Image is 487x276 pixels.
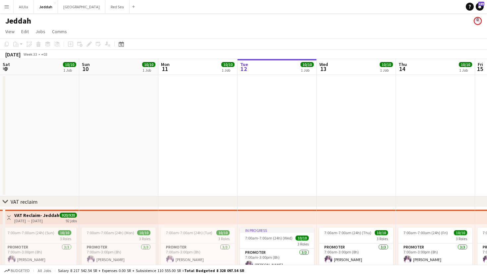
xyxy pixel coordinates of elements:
span: 10 [81,65,90,73]
span: 10/10 [63,62,76,67]
div: 1 Job [142,68,155,73]
button: Jeddah [34,0,58,13]
span: Tue [240,61,248,67]
span: Mon [161,61,170,67]
span: 10/10 [300,62,314,67]
span: 10/10 [58,230,71,235]
a: View [3,27,17,36]
span: 7:00am-7:00am (24h) (Fri) [404,230,448,235]
span: 11 [160,65,170,73]
span: 15 [477,65,483,73]
span: Week 33 [22,52,38,57]
h1: Jeddah [5,16,31,26]
span: 7:00am-7:00am (24h) (Sun) [8,230,54,235]
a: 189 [476,3,484,11]
button: AlUla [14,0,34,13]
div: 1 Job [63,68,76,73]
a: Comms [49,27,70,36]
span: 10/10 [459,62,472,67]
div: [DATE] → [DATE] [14,218,59,223]
span: Thu [399,61,407,67]
span: 189 [478,2,484,6]
span: Total Budgeted 8 328 097.54 SR [184,268,244,273]
button: Budgeted [3,267,31,274]
div: 92 jobs [66,218,77,223]
div: VAT reclaim [11,198,37,205]
div: +03 [41,52,47,57]
span: Fri [478,61,483,67]
span: Sun [82,61,90,67]
a: Edit [19,27,31,36]
div: 1 Job [459,68,472,73]
span: Budgeted [11,268,30,273]
span: Sat [3,61,10,67]
div: 1 Job [301,68,313,73]
span: Comms [52,29,67,34]
span: 13 [318,65,328,73]
span: 10/10 [380,62,393,67]
app-user-avatar: Saad AlHarthi [474,17,482,25]
span: 9 [2,65,10,73]
span: 7:00am-7:00am (24h) (Mon) [87,230,134,235]
span: 10/10 [221,62,235,67]
span: 3 Roles [456,236,467,241]
span: 10/10 [137,230,150,235]
div: [DATE] [5,51,21,58]
span: 3 Roles [298,241,309,246]
span: 7:00am-7:00am (24h) (Tue) [166,230,212,235]
span: 10/10 [216,230,230,235]
span: 3 Roles [139,236,150,241]
span: 14 [398,65,407,73]
div: 1 Job [222,68,234,73]
span: Edit [21,29,29,34]
span: 7:00am-7:00am (24h) (Thu) [324,230,371,235]
span: Wed [319,61,328,67]
button: Red Sea [105,0,130,13]
span: 7:00am-7:00am (24h) (Wed) [245,236,293,241]
span: 10/10 [296,236,309,241]
button: [GEOGRAPHIC_DATA] [58,0,105,13]
span: All jobs [36,268,52,273]
span: 10/10 [142,62,155,67]
div: 1 Job [380,68,393,73]
a: Jobs [33,27,48,36]
span: View [5,29,15,34]
span: 920/920 [60,213,77,218]
span: 12 [239,65,248,73]
span: Jobs [35,29,45,34]
span: 3 Roles [377,236,388,241]
span: 3 Roles [218,236,230,241]
h3: VAT Reclaim- Jeddah [14,212,59,218]
span: 10/10 [454,230,467,235]
span: 3 Roles [60,236,71,241]
div: In progress [240,228,314,233]
div: Salary 8 217 542.54 SR + Expenses 0.00 SR + Subsistence 110 555.00 SR = [58,268,244,273]
span: 10/10 [375,230,388,235]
